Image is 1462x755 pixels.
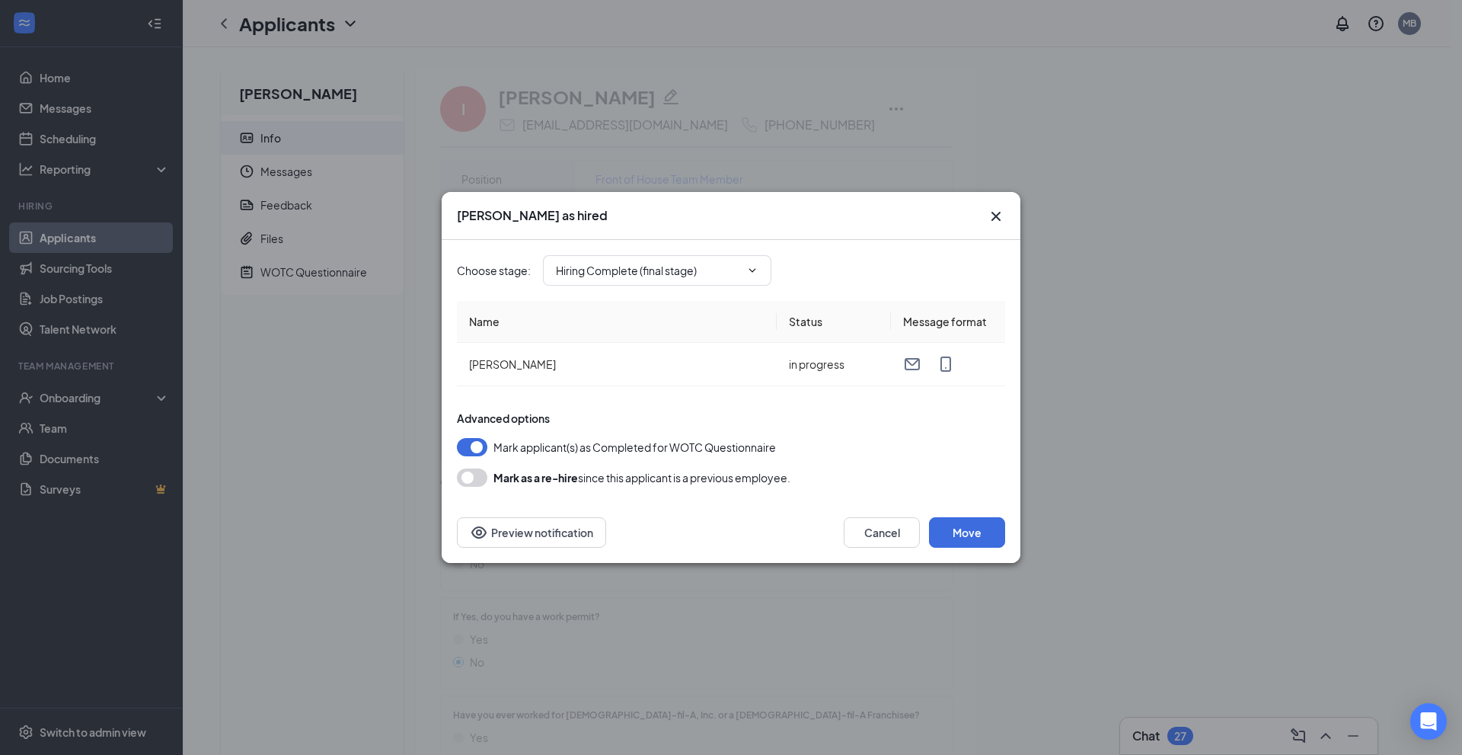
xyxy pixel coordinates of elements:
[903,355,921,373] svg: Email
[746,264,758,277] svg: ChevronDown
[457,411,1005,426] div: Advanced options
[493,471,578,485] b: Mark as a re-hire
[844,517,920,548] button: Cancel
[457,517,606,548] button: Preview notificationEye
[987,207,1005,226] svg: Cross
[457,262,531,279] span: Choose stage :
[777,343,891,386] td: in progress
[891,301,1005,343] th: Message format
[457,301,777,343] th: Name
[987,207,1005,226] button: Close
[470,523,488,542] svg: Eye
[469,357,556,371] span: [PERSON_NAME]
[777,301,891,343] th: Status
[929,517,1005,548] button: Move
[493,469,790,487] div: since this applicant is a previous employee.
[937,355,955,373] svg: MobileSms
[457,207,608,224] h3: [PERSON_NAME] as hired
[493,438,776,456] span: Mark applicant(s) as Completed for WOTC Questionnaire
[1410,703,1447,740] div: Open Intercom Messenger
